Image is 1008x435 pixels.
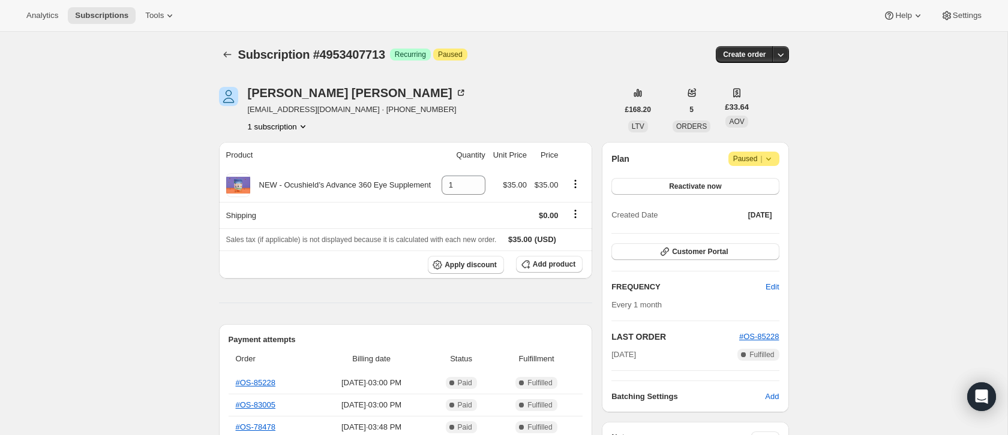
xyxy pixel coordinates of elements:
span: Subscription #4953407713 [238,48,385,61]
button: Subscriptions [219,46,236,63]
button: Settings [934,7,989,24]
h2: Payment attempts [229,334,583,346]
span: $35.00 [535,180,559,189]
span: (USD) [532,234,556,246]
div: [PERSON_NAME] [PERSON_NAME] [248,87,467,99]
span: £168.20 [625,105,651,114]
th: Unit Price [489,142,530,168]
span: Apply discount [445,260,497,270]
span: [DATE] · 03:00 PM [318,399,425,411]
span: 5 [689,105,694,114]
span: [DATE] · 03:48 PM [318,421,425,433]
button: Add [758,387,786,406]
button: Product actions [566,177,585,191]
button: Reactivate now [611,178,779,195]
span: [EMAIL_ADDRESS][DOMAIN_NAME] · [PHONE_NUMBER] [248,104,467,116]
span: Add [765,391,779,403]
button: Analytics [19,7,65,24]
span: $0.00 [539,211,559,220]
a: #OS-85228 [739,332,779,341]
span: Denise Joachim [219,87,238,106]
a: #OS-83005 [236,400,276,409]
span: Fulfilled [527,400,552,410]
span: Paused [438,50,463,59]
button: Shipping actions [566,207,585,220]
button: Customer Portal [611,243,779,260]
div: NEW - Ocushield’s Advance 360 Eye Supplement [250,179,431,191]
a: #OS-78478 [236,422,276,431]
span: Paused [733,153,775,165]
span: [DATE] · 03:00 PM [318,377,425,389]
span: LTV [632,122,644,131]
span: Status [432,353,490,365]
span: Tools [145,11,164,20]
button: Product actions [248,120,309,132]
th: Order [229,346,314,372]
span: Subscriptions [75,11,128,20]
span: £33.64 [725,101,749,113]
span: Paid [458,378,472,388]
button: Create order [716,46,773,63]
button: £168.20 [618,101,658,118]
span: Customer Portal [672,247,728,256]
span: Reactivate now [669,182,721,191]
button: Subscriptions [68,7,136,24]
span: Sales tax (if applicable) is not displayed because it is calculated with each new order. [226,235,497,244]
button: Apply discount [428,256,504,274]
span: Paid [458,400,472,410]
span: | [760,154,762,164]
span: Settings [953,11,982,20]
span: AOV [729,117,744,126]
span: $35.00 [508,235,532,244]
span: Create order [723,50,766,59]
button: Edit [758,277,786,297]
h2: FREQUENCY [611,281,766,293]
button: [DATE] [741,207,779,223]
span: ORDERS [676,122,707,131]
button: Help [876,7,931,24]
th: Quantity [437,142,489,168]
th: Product [219,142,437,168]
span: $35.00 [503,180,527,189]
span: Add product [533,259,575,269]
span: Every 1 month [611,300,662,309]
span: [DATE] [748,210,772,220]
button: Tools [138,7,183,24]
span: Fulfilled [527,422,552,432]
h2: Plan [611,153,629,165]
span: Fulfilled [527,378,552,388]
span: Fulfillment [497,353,575,365]
a: #OS-85228 [236,378,276,387]
h6: Batching Settings [611,391,765,403]
span: Analytics [26,11,58,20]
th: Shipping [219,202,437,228]
span: Fulfilled [749,350,774,360]
span: Created Date [611,209,658,221]
span: Help [895,11,911,20]
button: Add product [516,256,583,273]
span: Edit [766,281,779,293]
h2: LAST ORDER [611,331,739,343]
div: Open Intercom Messenger [967,382,996,411]
span: Recurring [395,50,426,59]
span: Billing date [318,353,425,365]
th: Price [530,142,562,168]
span: [DATE] [611,349,636,361]
span: Paid [458,422,472,432]
button: #OS-85228 [739,331,779,343]
button: 5 [682,101,701,118]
